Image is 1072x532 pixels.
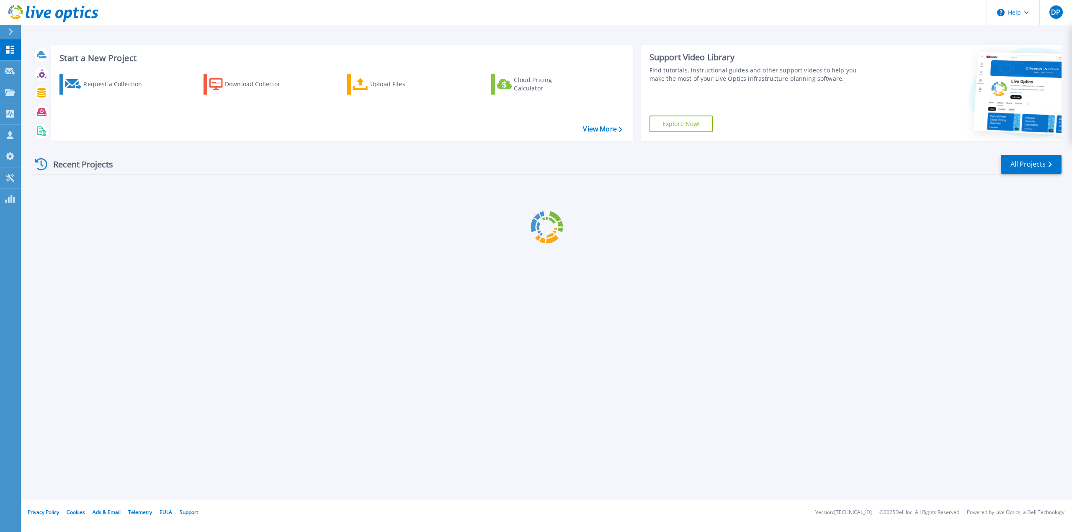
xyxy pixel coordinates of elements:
a: EULA [160,509,172,516]
div: Support Video Library [649,52,867,63]
span: DP [1051,9,1060,15]
a: Cookies [67,509,85,516]
a: Download Collector [204,74,297,95]
a: All Projects [1001,155,1062,174]
a: Privacy Policy [28,509,59,516]
a: Explore Now! [649,116,713,132]
div: Recent Projects [32,154,124,175]
a: Support [180,509,198,516]
a: Upload Files [347,74,441,95]
li: © 2025 Dell Inc. All Rights Reserved [879,510,959,515]
a: Cloud Pricing Calculator [491,74,585,95]
div: Upload Files [370,76,437,93]
div: Cloud Pricing Calculator [514,76,581,93]
div: Download Collector [225,76,292,93]
a: Telemetry [128,509,152,516]
a: View More [583,125,622,133]
a: Request a Collection [59,74,153,95]
li: Version: [TECHNICAL_ID] [815,510,872,515]
div: Find tutorials, instructional guides and other support videos to help you make the most of your L... [649,66,867,83]
a: Ads & Email [93,509,121,516]
h3: Start a New Project [59,54,622,63]
li: Powered by Live Optics, a Dell Technology [967,510,1064,515]
div: Request a Collection [83,76,150,93]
